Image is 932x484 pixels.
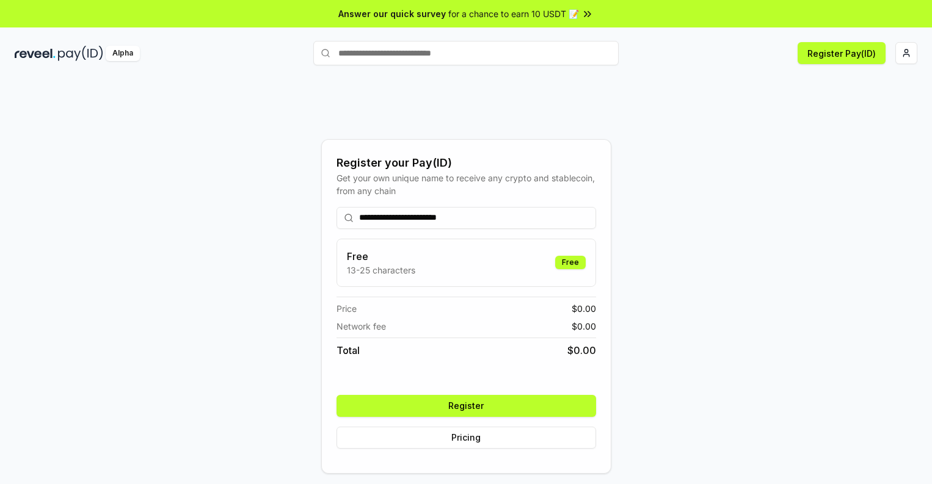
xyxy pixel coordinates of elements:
[337,172,596,197] div: Get your own unique name to receive any crypto and stablecoin, from any chain
[338,7,446,20] span: Answer our quick survey
[337,395,596,417] button: Register
[347,264,415,276] p: 13-25 characters
[448,7,579,20] span: for a chance to earn 10 USDT 📝
[15,46,56,61] img: reveel_dark
[58,46,103,61] img: pay_id
[337,343,360,358] span: Total
[337,320,386,333] span: Network fee
[555,256,586,269] div: Free
[106,46,140,61] div: Alpha
[572,302,596,315] span: $ 0.00
[572,320,596,333] span: $ 0.00
[337,302,357,315] span: Price
[337,154,596,172] div: Register your Pay(ID)
[347,249,415,264] h3: Free
[337,427,596,449] button: Pricing
[567,343,596,358] span: $ 0.00
[798,42,886,64] button: Register Pay(ID)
